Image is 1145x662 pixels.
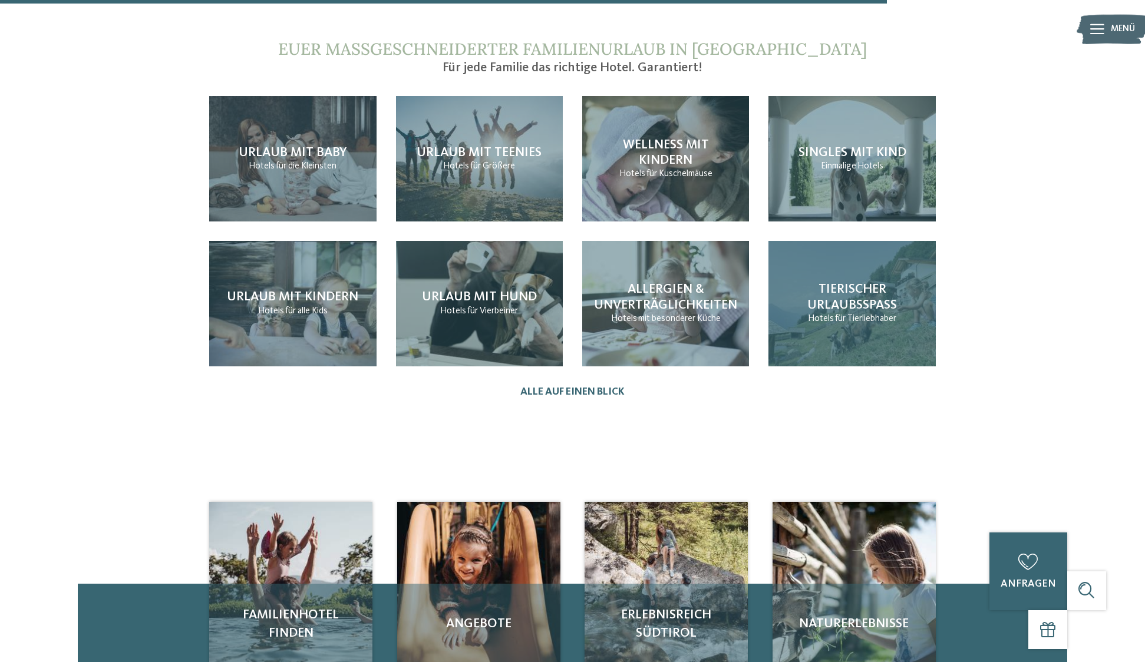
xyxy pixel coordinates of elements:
[808,314,834,323] span: Hotels
[798,146,906,159] span: Singles mit Kind
[807,283,897,311] span: Tierischer Urlaubsspaß
[443,161,469,171] span: Hotels
[258,306,284,316] span: Hotels
[1001,579,1056,589] span: anfragen
[857,161,883,171] span: Hotels
[786,615,923,633] span: Naturerlebnisse
[646,169,712,178] span: für Kuschelmäuse
[422,290,537,303] span: Urlaub mit Hund
[239,146,347,159] span: Urlaub mit Baby
[619,169,645,178] span: Hotels
[276,161,336,171] span: für die Kleinsten
[440,306,466,316] span: Hotels
[249,161,275,171] span: Hotels
[582,241,749,366] a: Familienhotel mit Bauernhof: ein Traum wird wahr Allergien & Unverträglichkeiten Hotels mit beson...
[278,38,867,59] span: Euer maßgeschneiderter Familienurlaub in [GEOGRAPHIC_DATA]
[768,96,935,221] a: Familienhotel mit Bauernhof: ein Traum wird wahr Singles mit Kind Einmalige Hotels
[222,606,359,643] span: Familienhotel finden
[227,290,358,303] span: Urlaub mit Kindern
[410,615,547,633] span: Angebote
[417,146,542,159] span: Urlaub mit Teenies
[285,306,328,316] span: für alle Kids
[209,241,376,366] a: Familienhotel mit Bauernhof: ein Traum wird wahr Urlaub mit Kindern Hotels für alle Kids
[989,532,1067,610] a: anfragen
[638,314,721,323] span: mit besonderer Küche
[768,241,935,366] a: Familienhotel mit Bauernhof: ein Traum wird wahr Tierischer Urlaubsspaß Hotels für Tierliebhaber
[520,386,625,398] a: Alle auf einen Blick
[623,138,709,167] span: Wellness mit Kindern
[467,306,518,316] span: für Vierbeiner
[835,314,896,323] span: für Tierliebhaber
[396,241,563,366] a: Familienhotel mit Bauernhof: ein Traum wird wahr Urlaub mit Hund Hotels für Vierbeiner
[594,283,737,311] span: Allergien & Unverträglichkeiten
[611,314,637,323] span: Hotels
[443,61,702,74] span: Für jede Familie das richtige Hotel. Garantiert!
[582,96,749,221] a: Familienhotel mit Bauernhof: ein Traum wird wahr Wellness mit Kindern Hotels für Kuschelmäuse
[396,96,563,221] a: Familienhotel mit Bauernhof: ein Traum wird wahr Urlaub mit Teenies Hotels für Größere
[209,96,376,221] a: Familienhotel mit Bauernhof: ein Traum wird wahr Urlaub mit Baby Hotels für die Kleinsten
[821,161,856,171] span: Einmalige
[598,606,735,643] span: Erlebnisreich Südtirol
[470,161,515,171] span: für Größere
